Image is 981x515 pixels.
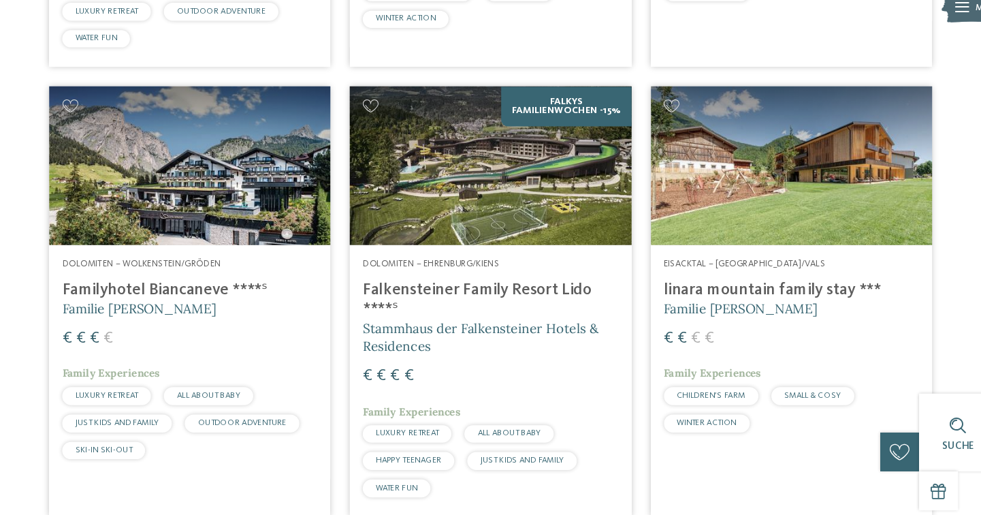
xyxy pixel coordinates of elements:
span: Dolomiten – Wolkenstein/Gröden [86,266,236,275]
span: Stammhaus der Falkensteiner Hotels & Residences [370,323,592,356]
span: WATER FUN [498,9,537,17]
span: € [370,367,379,384]
span: LUXURY RETREAT [98,390,157,399]
span: Eisacktal – [GEOGRAPHIC_DATA]/Vals [654,266,807,275]
span: ALL ABOUT BABY [194,390,254,399]
h4: Familyhotel Biancaneve ****ˢ [86,285,327,304]
span: WATER FUN [98,52,138,61]
span: Family Experiences [654,367,746,379]
span: WATER FUN [382,478,421,486]
img: Familienhotels gesucht? Hier findet ihr die besten! [357,102,623,251]
span: JUST KIDS AND FAMILY [98,416,177,424]
span: JUST KIDS AND FAMILY [98,1,177,10]
span: CHILDREN’S FARM [666,390,731,399]
span: € [112,332,121,348]
a: Familienhotels gesucht? Hier findet ihr die besten! Eisacktal – [GEOGRAPHIC_DATA]/Vals linara mou... [642,102,907,508]
span: WINTER ACTION [382,34,438,42]
span: Familie [PERSON_NAME] [654,305,799,320]
span: € [383,367,392,384]
span: JUST KIDS AND FAMILY [382,9,461,17]
img: Familienhotels gesucht? Hier findet ihr die besten! [74,102,339,251]
h4: Falkensteiner Family Resort Lido ****ˢ [370,285,611,322]
span: € [654,332,664,348]
span: OUTDOOR ADVENTURE [194,27,278,35]
span: HAPPY TEENAGER [382,452,444,460]
h4: linara mountain family stay *** [654,285,895,304]
span: WINTER ACTION [666,9,723,17]
span: OUTDOOR ADVENTURE [214,416,297,424]
img: Familienhotels gesucht? Hier findet ihr die besten! [642,102,907,251]
span: € [408,367,418,384]
span: € [125,332,134,348]
a: Familienhotels gesucht? Hier findet ihr die besten! Falkys Familienwochen -15% Dolomiten – Ehrenb... [357,102,623,508]
span: € [667,332,677,348]
span: ALL ABOUT BABY [214,1,274,10]
a: Familienhotels gesucht? Hier findet ihr die besten! Dolomiten – Wolkenstein/Gröden Familyhotel Bi... [74,102,339,508]
span: Family Experiences [86,367,178,379]
span: € [99,332,108,348]
span: SKI-IN SKI-OUT [98,441,152,450]
span: Dolomiten – Ehrenburg/Kiens [370,266,498,275]
span: SMALL & COSY [768,390,822,399]
span: ALL ABOUT BABY [478,426,538,434]
span: € [86,332,95,348]
span: LUXURY RETREAT [98,27,157,35]
span: Familie [PERSON_NAME] [86,305,231,320]
span: WINTER ACTION [666,416,723,424]
span: Suche [917,437,947,447]
span: Family Experiences [370,403,462,416]
span: € [396,367,405,384]
span: LUXURY RETREAT [382,426,441,434]
span: € [693,332,703,348]
span: € [680,332,690,348]
span: JUST KIDS AND FAMILY [481,452,560,460]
